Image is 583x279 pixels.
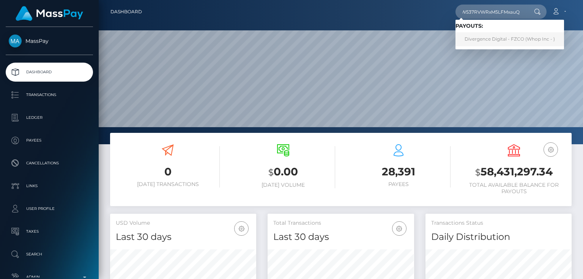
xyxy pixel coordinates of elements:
[231,164,335,180] h3: 0.00
[6,199,93,218] a: User Profile
[475,167,481,178] small: $
[6,131,93,150] a: Payees
[268,167,274,178] small: $
[116,230,251,244] h4: Last 30 days
[462,164,566,180] h3: 58,431,297.34
[6,108,93,127] a: Ledger
[9,180,90,192] p: Links
[347,164,451,179] h3: 28,391
[347,181,451,188] h6: Payees
[9,203,90,214] p: User Profile
[6,85,93,104] a: Transactions
[6,222,93,241] a: Taxes
[6,177,93,195] a: Links
[431,219,566,227] h5: Transactions Status
[110,4,142,20] a: Dashboard
[9,89,90,101] p: Transactions
[9,226,90,237] p: Taxes
[455,5,527,19] input: Search...
[116,164,220,179] h3: 0
[116,181,220,188] h6: [DATE] Transactions
[431,230,566,244] h4: Daily Distribution
[16,6,83,21] img: MassPay Logo
[116,219,251,227] h5: USD Volume
[9,158,90,169] p: Cancellations
[9,35,22,47] img: MassPay
[455,23,564,29] h6: Payouts:
[9,66,90,78] p: Dashboard
[6,245,93,264] a: Search
[6,38,93,44] span: MassPay
[462,182,566,195] h6: Total Available Balance for Payouts
[273,230,408,244] h4: Last 30 days
[9,249,90,260] p: Search
[455,32,564,46] a: Divergence Digital - FZCO (Whop Inc - )
[9,112,90,123] p: Ledger
[9,135,90,146] p: Payees
[6,154,93,173] a: Cancellations
[6,63,93,82] a: Dashboard
[273,219,408,227] h5: Total Transactions
[231,182,335,188] h6: [DATE] Volume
